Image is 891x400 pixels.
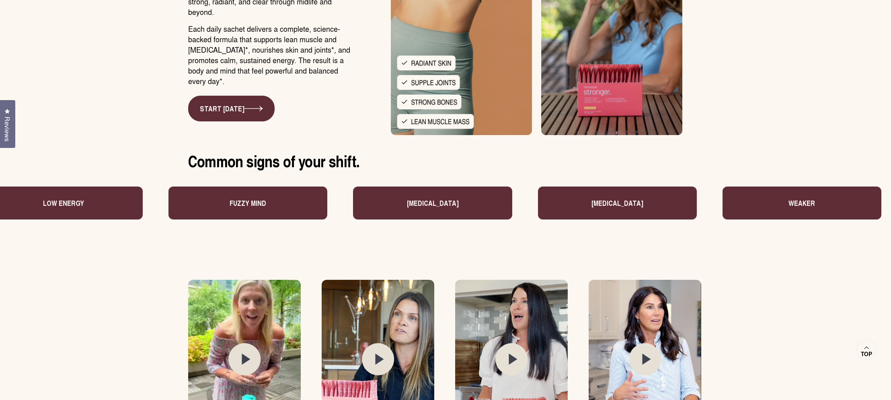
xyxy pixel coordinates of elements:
span: Top [861,351,872,358]
span: Reviews [2,117,12,142]
p: Fuzzy mind [222,198,259,208]
a: START [DATE] [188,96,275,121]
p: [MEDICAL_DATA] [399,198,451,208]
p: Each daily sachet delivers a complete, science-backed formula that supports lean muscle and [MEDI... [188,23,354,86]
p: Weaker [781,198,807,208]
p: [MEDICAL_DATA] [584,198,636,208]
p: Low energy [35,198,76,208]
h2: Common signs of your shift. [188,151,703,170]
